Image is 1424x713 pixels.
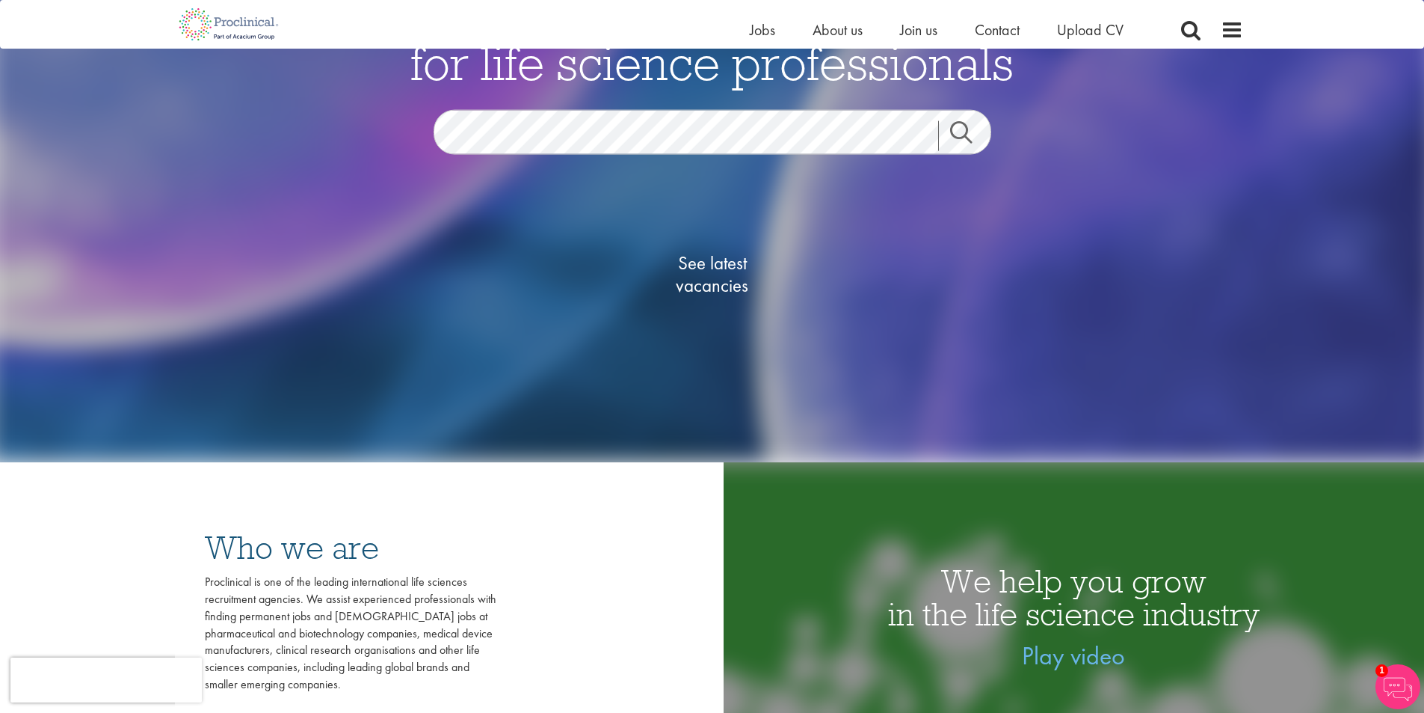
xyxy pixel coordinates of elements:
div: Proclinical is one of the leading international life sciences recruitment agencies. We assist exp... [205,574,496,694]
img: Chatbot [1375,664,1420,709]
a: Jobs [750,20,775,40]
a: Contact [975,20,1020,40]
a: About us [813,20,863,40]
h3: Who we are [205,531,496,564]
a: Upload CV [1057,20,1124,40]
a: Job search submit button [938,121,1002,151]
a: Play video [1022,640,1125,672]
span: See latest vacancies [638,252,787,297]
a: Join us [900,20,937,40]
span: 1 [1375,664,1388,677]
a: See latestvacancies [638,192,787,357]
iframe: reCAPTCHA [10,658,202,703]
